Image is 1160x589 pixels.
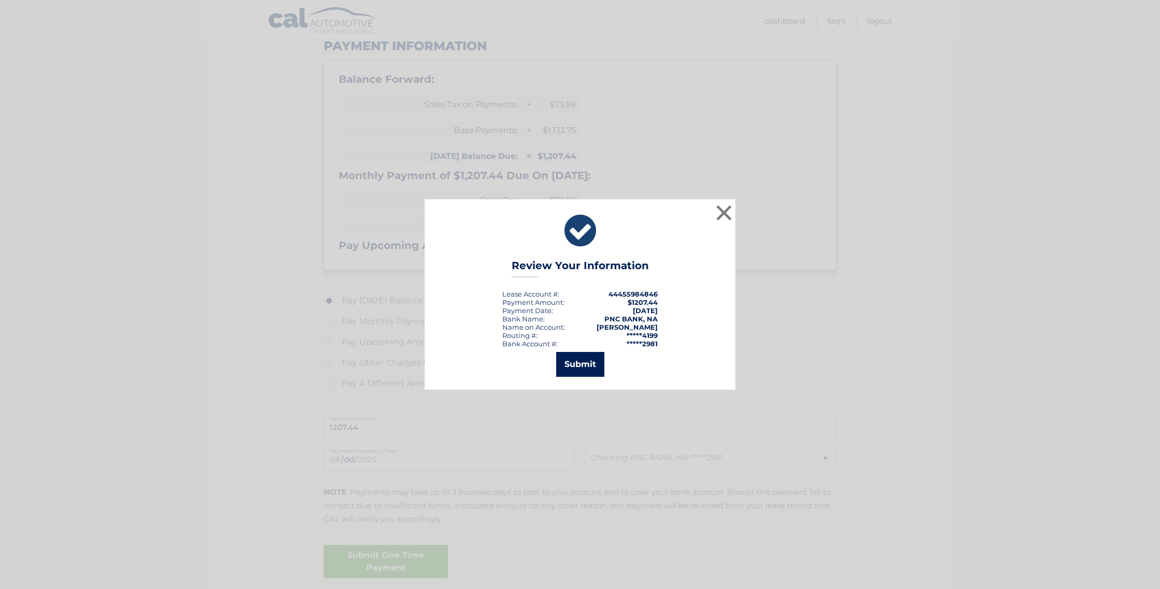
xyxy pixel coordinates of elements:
[633,306,658,315] span: [DATE]
[502,331,538,340] div: Routing #:
[608,290,658,298] strong: 44455984846
[502,315,545,323] div: Bank Name:
[502,306,552,315] span: Payment Date
[556,352,604,377] button: Submit
[512,259,649,277] h3: Review Your Information
[502,340,558,348] div: Bank Account #:
[604,315,658,323] strong: PNC BANK, NA
[502,306,553,315] div: :
[502,323,565,331] div: Name on Account:
[502,298,564,306] div: Payment Amount:
[714,202,734,223] button: ×
[597,323,658,331] strong: [PERSON_NAME]
[502,290,559,298] div: Lease Account #:
[628,298,658,306] span: $1207.44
